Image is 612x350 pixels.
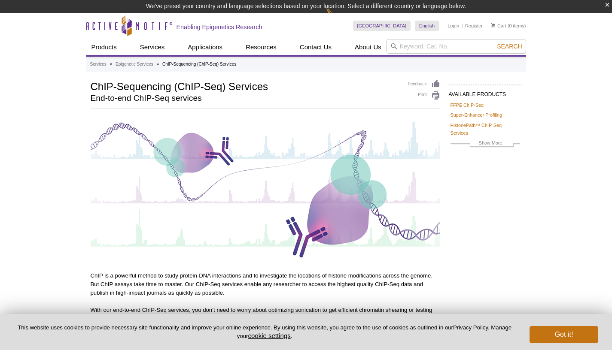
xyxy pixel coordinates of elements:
[177,23,262,31] h2: Enabling Epigenetics Research
[451,111,502,119] a: Super-Enhancer Profiling
[387,39,526,54] input: Keyword, Cat. No.
[162,62,236,66] li: ChIP-Sequencing (ChIP-Seq) Services
[491,21,526,31] li: (0 items)
[91,272,440,297] p: ChIP is a powerful method to study protein-DNA interactions and to investigate the locations of h...
[90,60,107,68] a: Services
[157,62,159,66] li: »
[415,21,439,31] a: English
[408,79,440,89] a: Feedback
[91,118,440,260] img: ChIP-Seq Services
[451,121,520,137] a: HistonePath™ ChIP-Seq Services
[241,39,282,55] a: Resources
[91,79,399,92] h1: ChIP-Sequencing (ChIP-Seq) Services
[497,43,522,50] span: Search
[91,94,399,102] h2: End-to-end ChIP-Seq services
[494,42,524,50] button: Search
[326,6,349,27] img: Change Here
[14,324,515,340] p: This website uses cookies to provide necessary site functionality and improve your online experie...
[453,324,488,331] a: Privacy Policy
[86,39,122,55] a: Products
[491,23,495,27] img: Your Cart
[408,91,440,100] a: Print
[248,332,290,339] button: cookie settings
[451,101,484,109] a: FFPE ChIP-Seq
[491,23,506,29] a: Cart
[91,306,440,332] p: With our end-to-end ChIP-Seq services, you don’t need to worry about optimizing sonication to get...
[135,39,170,55] a: Services
[353,21,411,31] a: [GEOGRAPHIC_DATA]
[116,60,153,68] a: Epigenetic Services
[449,84,522,100] h2: AVAILABLE PRODUCTS
[465,23,483,29] a: Register
[295,39,337,55] a: Contact Us
[462,21,463,31] li: |
[110,62,113,66] li: »
[350,39,387,55] a: About Us
[530,326,598,343] button: Got it!
[448,23,459,29] a: Login
[183,39,228,55] a: Applications
[451,139,520,149] a: Show More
